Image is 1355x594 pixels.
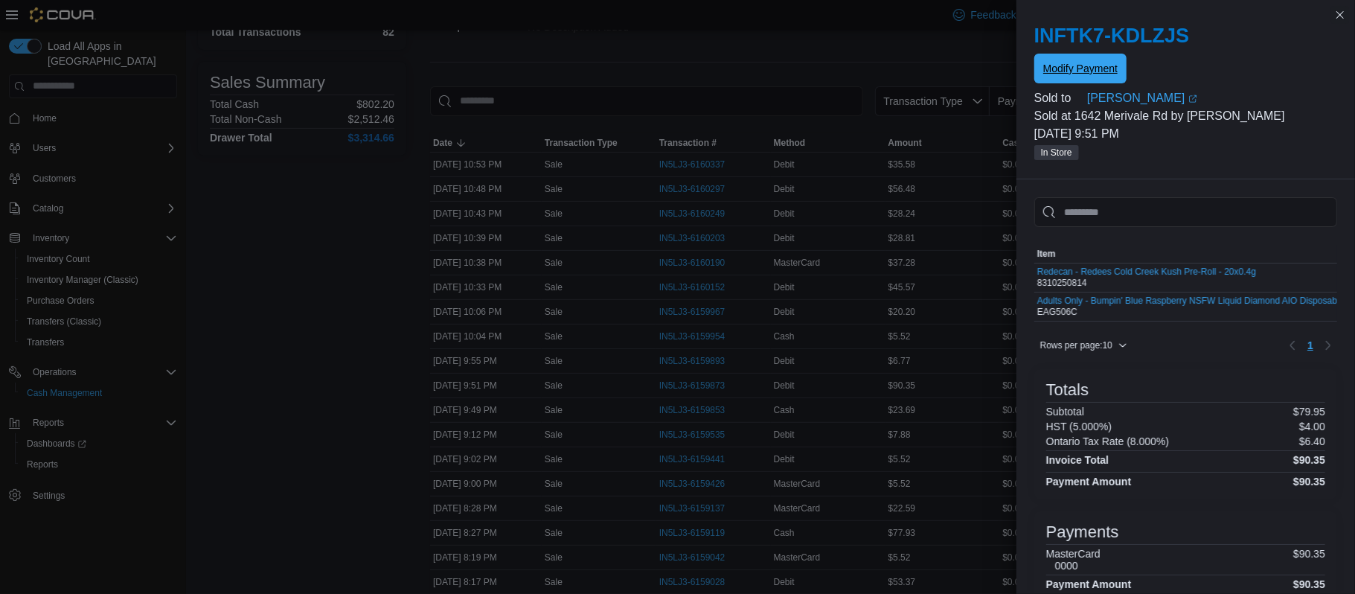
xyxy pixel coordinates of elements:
p: [DATE] 9:51 PM [1034,125,1337,143]
p: $4.00 [1299,421,1325,432]
h6: Ontario Tax Rate (8.000%) [1046,435,1170,447]
button: Next page [1319,336,1337,354]
h4: Invoice Total [1046,454,1109,466]
span: In Store [1041,146,1072,159]
h3: Totals [1046,381,1089,399]
nav: Pagination for table: MemoryTable from EuiInMemoryTable [1284,333,1337,357]
div: Sold to [1034,89,1084,107]
h4: $90.35 [1293,578,1325,590]
p: Sold at 1642 Merivale Rd by [PERSON_NAME] [1034,107,1337,125]
input: This is a search bar. As you type, the results lower in the page will automatically filter. [1034,197,1337,227]
h3: Payments [1046,523,1119,541]
button: Page 1 of 1 [1301,333,1319,357]
span: Item [1037,248,1056,260]
h4: Payment Amount [1046,578,1132,590]
span: Rows per page : 10 [1040,339,1112,351]
ul: Pagination for table: MemoryTable from EuiInMemoryTable [1301,333,1319,357]
div: 8310250814 [1037,266,1256,289]
h6: MasterCard [1046,548,1101,560]
p: $6.40 [1299,435,1325,447]
h2: INFTK7-KDLZJS [1034,24,1337,48]
h4: $90.35 [1293,454,1325,466]
p: $90.35 [1293,548,1325,572]
h4: $90.35 [1293,476,1325,488]
button: Previous page [1284,336,1301,354]
h6: 0000 [1055,560,1101,572]
h4: Payment Amount [1046,476,1132,488]
span: 1 [1307,338,1313,353]
a: [PERSON_NAME]External link [1087,89,1337,107]
button: Close this dialog [1331,6,1349,24]
span: In Store [1034,145,1079,160]
span: Modify Payment [1043,61,1118,76]
button: Modify Payment [1034,54,1127,83]
p: $79.95 [1293,406,1325,418]
button: Rows per page:10 [1034,336,1133,354]
h6: Subtotal [1046,406,1084,418]
svg: External link [1188,95,1197,103]
h6: HST (5.000%) [1046,421,1112,432]
button: Redecan - Redees Cold Creek Kush Pre-Roll - 20x0.4g [1037,266,1256,277]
